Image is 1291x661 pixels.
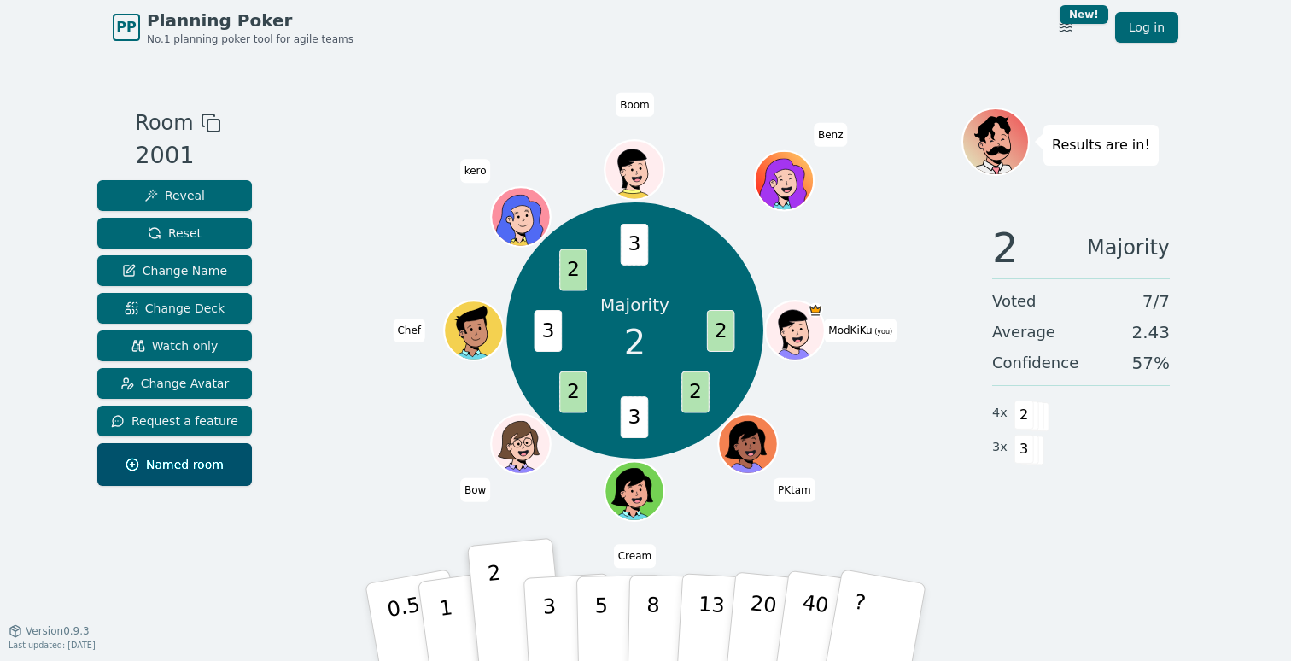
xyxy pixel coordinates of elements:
button: Change Name [97,255,252,286]
span: Version 0.9.3 [26,624,90,638]
span: Majority [1087,227,1170,268]
span: Change Deck [125,300,225,317]
span: Reset [148,225,202,242]
span: Click to change your name [814,123,848,147]
span: Click to change your name [614,544,656,568]
span: Room [135,108,193,138]
button: Version0.9.3 [9,624,90,638]
span: Change Avatar [120,375,230,392]
span: ModKiKu is the host [809,302,823,317]
span: 2 [624,317,645,368]
span: 3 [535,310,563,352]
button: Change Deck [97,293,252,324]
span: Click to change your name [393,319,425,342]
span: Click to change your name [824,319,897,342]
button: Change Avatar [97,368,252,399]
span: 3 [621,223,649,265]
span: 2 [560,371,588,412]
span: 2 [682,371,710,412]
a: PPPlanning PokerNo.1 planning poker tool for agile teams [113,9,353,46]
span: Average [992,320,1055,344]
button: Watch only [97,330,252,361]
p: Majority [600,293,669,317]
span: Watch only [131,337,219,354]
span: 4 x [992,404,1008,423]
span: Click to change your name [460,159,491,183]
span: 57 % [1132,351,1170,375]
span: Planning Poker [147,9,353,32]
span: Last updated: [DATE] [9,641,96,650]
span: 2 [560,249,588,290]
span: 3 [1014,435,1034,464]
span: Named room [126,456,224,473]
p: Results are in! [1052,133,1150,157]
button: Request a feature [97,406,252,436]
span: 7 / 7 [1142,290,1170,313]
span: 2 [1014,401,1034,430]
button: New! [1050,12,1081,43]
span: 2 [707,310,735,352]
button: Reveal [97,180,252,211]
a: Log in [1115,12,1178,43]
span: PP [116,17,136,38]
span: 3 [621,396,649,438]
span: Click to change your name [774,478,815,502]
div: 2001 [135,138,220,173]
span: Change Name [122,262,227,279]
span: (you) [873,328,893,336]
button: Named room [97,443,252,486]
button: Click to change your avatar [768,302,823,358]
span: 2.43 [1131,320,1170,344]
span: 3 x [992,438,1008,457]
span: 2 [992,227,1019,268]
span: Request a feature [111,412,238,430]
p: 2 [487,561,509,654]
button: Reset [97,218,252,249]
div: New! [1060,5,1108,24]
span: Click to change your name [460,478,490,502]
span: Voted [992,290,1037,313]
span: No.1 planning poker tool for agile teams [147,32,353,46]
span: Click to change your name [616,93,654,117]
span: Reveal [144,187,205,204]
span: Confidence [992,351,1078,375]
